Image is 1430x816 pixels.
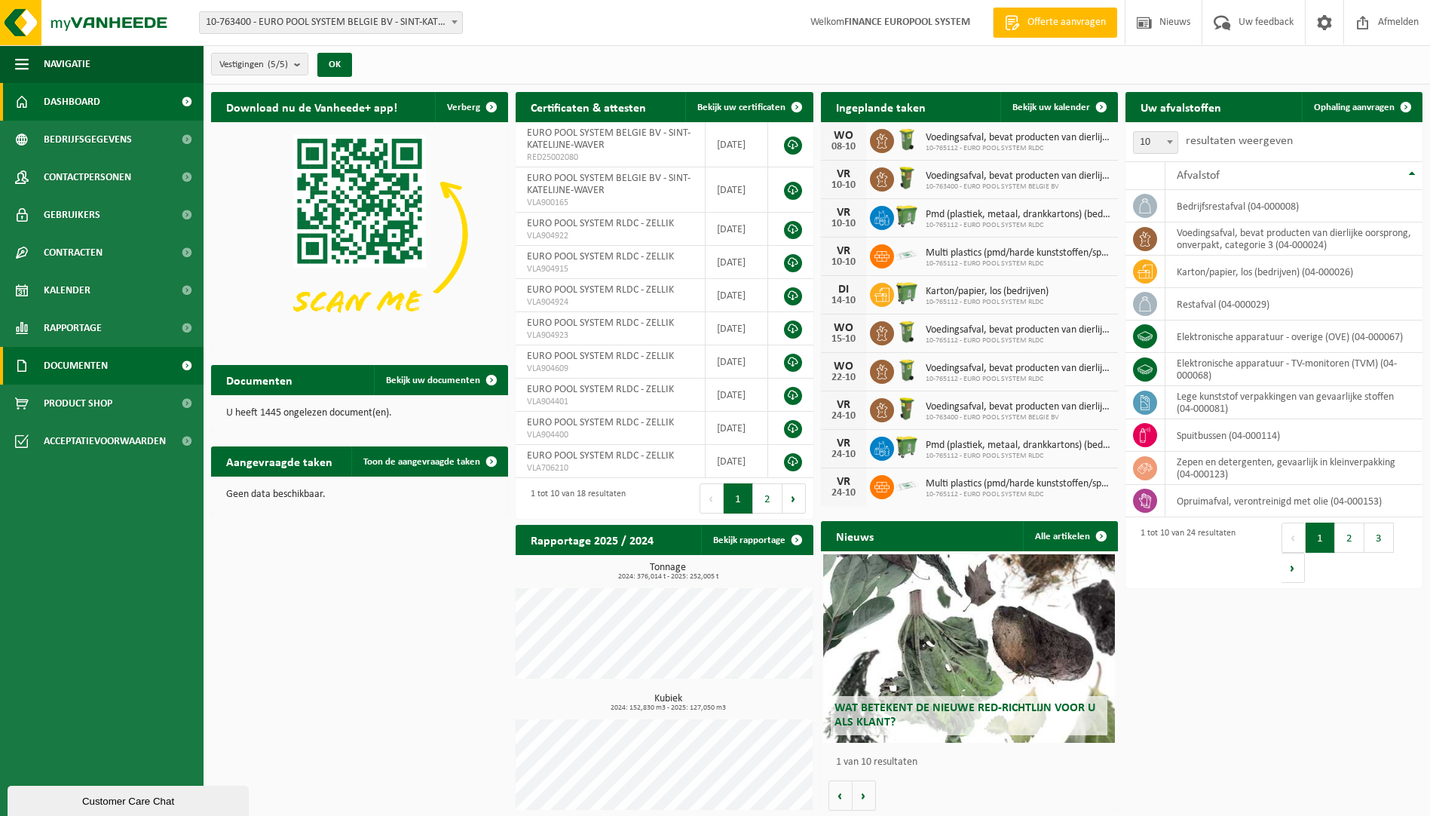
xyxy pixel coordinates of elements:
a: Bekijk uw kalender [1000,92,1116,122]
span: 10-763400 - EURO POOL SYSTEM BELGIE BV - SINT-KATELIJNE-WAVER [199,11,463,34]
span: Afvalstof [1177,170,1220,182]
span: VLA904401 [527,396,694,408]
img: WB-0140-HPE-GN-50 [894,357,920,383]
div: 10-10 [828,180,859,191]
td: [DATE] [706,122,768,167]
strong: FINANCE EUROPOOL SYSTEM [844,17,970,28]
td: [DATE] [706,445,768,478]
td: opruimafval, verontreinigd met olie (04-000153) [1165,485,1422,517]
a: Bekijk uw certificaten [685,92,812,122]
td: elektronische apparatuur - TV-monitoren (TVM) (04-000068) [1165,353,1422,386]
span: 10-763400 - EURO POOL SYSTEM BELGIE BV - SINT-KATELIJNE-WAVER [200,12,462,33]
span: RED25002080 [527,152,694,164]
span: Bekijk uw kalender [1012,103,1090,112]
span: Gebruikers [44,196,100,234]
span: Acceptatievoorwaarden [44,422,166,460]
td: [DATE] [706,412,768,445]
span: 10-765112 - EURO POOL SYSTEM RLDC [926,144,1110,153]
span: 10-763400 - EURO POOL SYSTEM BELGIE BV [926,413,1110,422]
h2: Nieuws [821,521,889,551]
td: [DATE] [706,312,768,345]
td: restafval (04-000029) [1165,288,1422,321]
button: 1 [724,483,753,514]
span: 10-765112 - EURO POOL SYSTEM RLDC [926,375,1110,384]
p: Geen data beschikbaar. [226,489,493,500]
div: 1 tot 10 van 18 resultaten [523,482,626,515]
span: VLA904609 [527,363,694,375]
span: Bedrijfsgegevens [44,121,132,158]
h2: Aangevraagde taken [211,446,348,476]
span: EURO POOL SYSTEM BELGIE BV - SINT-KATELIJNE-WAVER [527,173,691,196]
div: VR [828,476,859,488]
td: [DATE] [706,213,768,246]
span: EURO POOL SYSTEM BELGIE BV - SINT-KATELIJNE-WAVER [527,127,691,151]
div: 22-10 [828,373,859,383]
span: Bekijk uw documenten [386,376,480,385]
td: bedrijfsrestafval (04-000008) [1165,190,1422,222]
span: EURO POOL SYSTEM RLDC - ZELLIK [527,450,674,462]
button: 1 [1306,523,1335,553]
span: 10-763400 - EURO POOL SYSTEM BELGIE BV [926,183,1110,192]
span: Pmd (plastiek, metaal, drankkartons) (bedrijven) [926,209,1110,221]
span: 10 [1133,131,1178,154]
div: 10-10 [828,219,859,229]
span: Dashboard [44,83,100,121]
span: Voedingsafval, bevat producten van dierlijke oorsprong, onverpakt, categorie 3 [926,170,1110,183]
img: WB-0770-HPE-GN-50 [894,204,920,229]
div: 24-10 [828,449,859,460]
span: Offerte aanvragen [1024,15,1110,30]
span: 10-765112 - EURO POOL SYSTEM RLDC [926,259,1110,268]
div: WO [828,322,859,334]
span: Voedingsafval, bevat producten van dierlijke oorsprong, onverpakt, categorie 3 [926,401,1110,413]
span: Karton/papier, los (bedrijven) [926,286,1049,298]
button: 3 [1364,523,1394,553]
button: Next [1281,553,1305,583]
button: Next [782,483,806,514]
span: EURO POOL SYSTEM RLDC - ZELLIK [527,284,674,296]
span: VLA706210 [527,462,694,474]
p: U heeft 1445 ongelezen document(en). [226,408,493,419]
div: 14-10 [828,296,859,306]
td: elektronische apparatuur - overige (OVE) (04-000067) [1165,321,1422,353]
a: Offerte aanvragen [993,8,1117,38]
div: 08-10 [828,142,859,152]
div: 15-10 [828,334,859,345]
span: VLA904923 [527,330,694,342]
span: VLA904924 [527,296,694,308]
span: 10-765112 - EURO POOL SYSTEM RLDC [926,336,1110,345]
span: Pmd (plastiek, metaal, drankkartons) (bedrijven) [926,440,1110,452]
count: (5/5) [268,60,288,69]
button: Vorige [828,781,853,811]
button: OK [317,53,352,77]
div: 10-10 [828,257,859,268]
div: VR [828,168,859,180]
span: Product Shop [44,385,112,422]
a: Ophaling aanvragen [1302,92,1421,122]
a: Alle artikelen [1023,521,1116,551]
h2: Uw afvalstoffen [1125,92,1236,121]
button: Previous [1281,523,1306,553]
div: VR [828,245,859,257]
div: VR [828,399,859,411]
td: [DATE] [706,379,768,412]
div: DI [828,284,859,296]
a: Toon de aangevraagde taken [351,446,507,477]
span: VLA904400 [527,429,694,441]
span: EURO POOL SYSTEM RLDC - ZELLIK [527,318,674,329]
span: Voedingsafval, bevat producten van dierlijke oorsprong, onverpakt, categorie 3 [926,132,1110,144]
span: VLA904915 [527,263,694,275]
span: 2024: 376,014 t - 2025: 252,005 t [523,573,813,581]
td: [DATE] [706,345,768,379]
div: VR [828,207,859,219]
span: EURO POOL SYSTEM RLDC - ZELLIK [527,351,674,362]
span: Multi plastics (pmd/harde kunststoffen/spanbanden/eps/folie naturel/folie gemeng... [926,247,1110,259]
img: WB-0060-HPE-GN-50 [894,165,920,191]
span: VLA904922 [527,230,694,242]
span: Bekijk uw certificaten [697,103,785,112]
h2: Ingeplande taken [821,92,941,121]
span: 10-765112 - EURO POOL SYSTEM RLDC [926,490,1110,499]
span: 10-765112 - EURO POOL SYSTEM RLDC [926,452,1110,461]
h2: Documenten [211,365,308,394]
h2: Download nu de Vanheede+ app! [211,92,412,121]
